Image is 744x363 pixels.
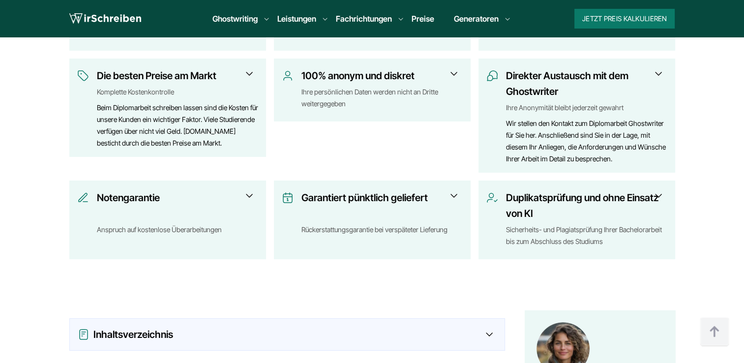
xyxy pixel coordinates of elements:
[506,68,661,99] h3: Direkter Austausch mit dem Ghostwriter
[454,13,499,25] a: Generatoren
[301,86,463,110] div: Ihre persönlichen Daten werden nicht an Dritte weitergegeben
[78,327,497,342] div: Inhaltsverzeichnis
[506,102,667,114] div: Ihre Anonymität bleibt jederzeit gewahrt
[77,192,89,204] img: Notengarantie
[97,102,258,149] div: Beim Diplomarbeit schreiben lassen sind die Kosten für unsere Kunden ein wichtiger Faktor. Viele ...
[301,190,456,221] h3: Garantiert pünktlich geliefert
[700,317,729,347] img: button top
[506,118,667,165] div: Wir stellen den Kontakt zum Diplomarbeit Ghostwriter für Sie her. Anschließend sind Sie in der La...
[282,192,294,204] img: Garantiert pünktlich geliefert
[486,70,498,82] img: Direkter Austausch mit dem Ghostwriter
[301,68,456,84] h3: 100% anonym und diskret
[69,11,141,26] img: logo wirschreiben
[506,190,661,221] h3: Duplikatsprüfung und ohne Einsatz von KI
[97,86,258,98] div: Komplette Kostenkontrolle
[506,224,667,247] div: Sicherheits- und Plagiatsprüfung Ihrer Bachelorarbeit bis zum Abschluss des Studiums
[412,14,434,24] a: Preise
[97,224,258,247] div: Anspruch auf kostenlose Überarbeitungen
[574,9,675,29] button: Jetzt Preis kalkulieren
[486,192,498,204] img: Duplikatsprüfung und ohne Einsatz von KI
[77,70,89,82] img: Die besten Preise am Markt
[277,13,316,25] a: Leistungen
[336,13,392,25] a: Fachrichtungen
[212,13,258,25] a: Ghostwriting
[301,224,463,247] div: Rückerstattungsgarantie bei verspäteter Lieferung
[97,190,252,221] h3: Notengarantie
[97,68,252,84] h3: Die besten Preise am Markt
[282,70,294,82] img: 100% anonym und diskret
